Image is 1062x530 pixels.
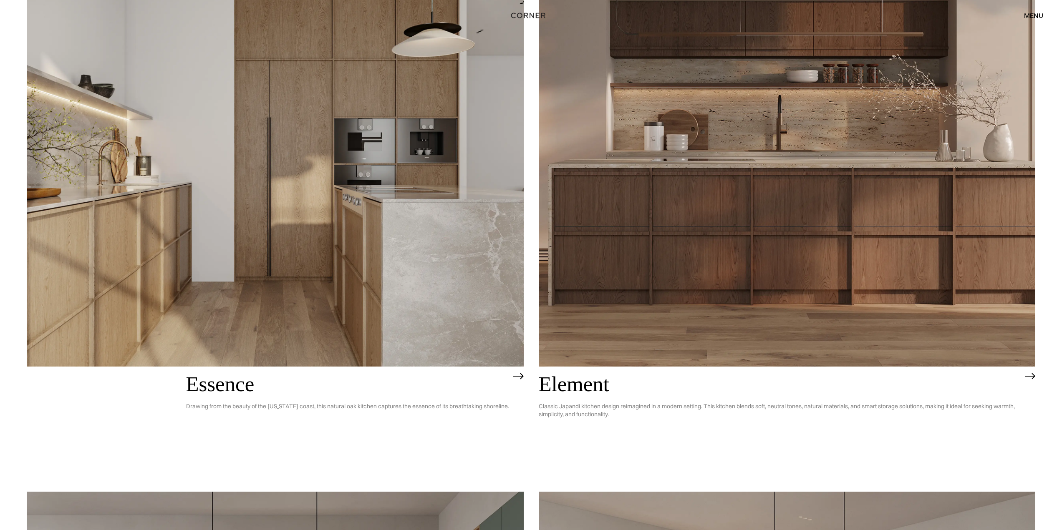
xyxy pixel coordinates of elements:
[186,373,509,396] h2: Essence
[539,396,1021,425] p: Classic Japandi kitchen design reimagined in a modern setting. This kitchen blends soft, neutral ...
[1024,12,1043,19] div: menu
[1016,8,1043,23] div: menu
[491,10,571,21] a: home
[186,396,509,417] p: Drawing from the beauty of the [US_STATE] coast, this natural oak kitchen captures the essence of...
[539,373,1021,396] h2: Element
